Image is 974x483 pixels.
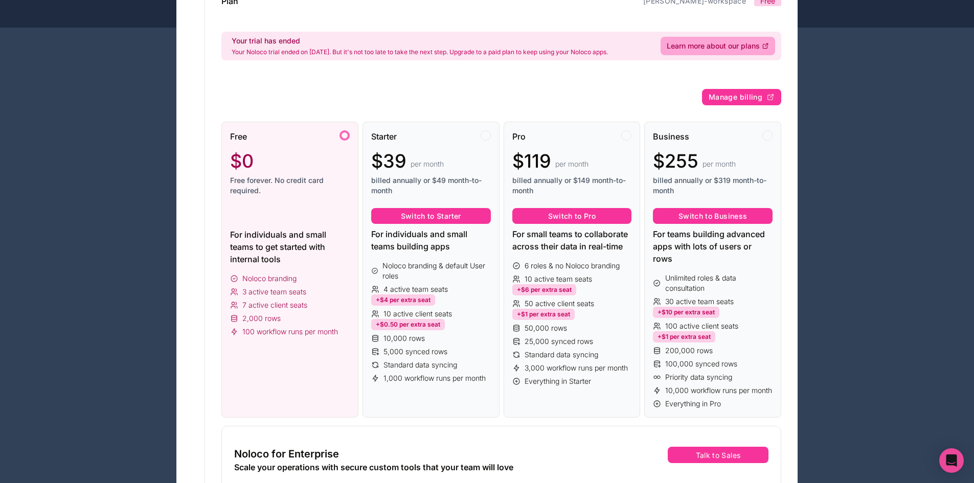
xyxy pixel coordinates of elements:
[371,319,445,330] div: +$0.50 per extra seat
[230,151,254,171] span: $0
[653,151,698,171] span: $255
[230,130,247,143] span: Free
[512,309,575,320] div: +$1 per extra seat
[371,208,491,224] button: Switch to Starter
[653,175,773,196] span: billed annually or $319 month-to-month
[703,159,736,169] span: per month
[665,346,713,356] span: 200,000 rows
[939,448,964,473] div: Open Intercom Messenger
[230,175,350,196] span: Free forever. No credit card required.
[709,93,762,102] span: Manage billing
[653,331,715,342] div: +$1 per extra seat
[512,175,632,196] span: billed annually or $149 month-to-month
[512,228,632,252] div: For small teams to collaborate across their data in real-time
[525,363,628,373] span: 3,000 workflow runs per month
[383,360,457,370] span: Standard data syncing
[371,151,406,171] span: $39
[232,36,608,46] h2: Your trial has ended
[383,333,425,343] span: 10,000 rows
[371,175,491,196] span: billed annually or $49 month-to-month
[512,151,551,171] span: $119
[512,208,632,224] button: Switch to Pro
[383,309,452,319] span: 10 active client seats
[234,461,593,473] div: Scale your operations with secure custom tools that your team will love
[242,313,281,324] span: 2,000 rows
[242,300,307,310] span: 7 active client seats
[371,228,491,252] div: For individuals and small teams building apps
[653,130,689,143] span: Business
[653,228,773,265] div: For teams building advanced apps with lots of users or rows
[661,37,775,55] a: Learn more about our plans
[383,347,447,357] span: 5,000 synced rows
[525,350,598,360] span: Standard data syncing
[525,298,594,309] span: 50 active client seats
[382,261,490,281] span: Noloco branding & default User roles
[653,208,773,224] button: Switch to Business
[525,323,567,333] span: 50,000 rows
[411,159,444,169] span: per month
[667,41,760,51] span: Learn more about our plans
[665,321,738,331] span: 100 active client seats
[383,284,448,294] span: 4 active team seats
[665,372,732,382] span: Priority data syncing
[653,307,719,318] div: +$10 per extra seat
[665,359,737,369] span: 100,000 synced rows
[234,447,339,461] span: Noloco for Enterprise
[242,287,306,297] span: 3 active team seats
[512,130,526,143] span: Pro
[371,130,397,143] span: Starter
[665,273,773,293] span: Unlimited roles & data consultation
[230,228,350,265] div: For individuals and small teams to get started with internal tools
[242,273,297,284] span: Noloco branding
[665,399,721,409] span: Everything in Pro
[555,159,588,169] span: per month
[383,373,486,383] span: 1,000 workflow runs per month
[232,48,608,56] p: Your Noloco trial ended on [DATE]. But it's not too late to take the next step. Upgrade to a paid...
[525,376,591,386] span: Everything in Starter
[665,296,734,307] span: 30 active team seats
[525,261,620,271] span: 6 roles & no Noloco branding
[702,89,781,105] button: Manage billing
[525,274,592,284] span: 10 active team seats
[242,327,338,337] span: 100 workflow runs per month
[668,447,768,463] button: Talk to Sales
[525,336,593,347] span: 25,000 synced rows
[512,284,576,295] div: +$6 per extra seat
[665,385,772,396] span: 10,000 workflow runs per month
[371,294,435,306] div: +$4 per extra seat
